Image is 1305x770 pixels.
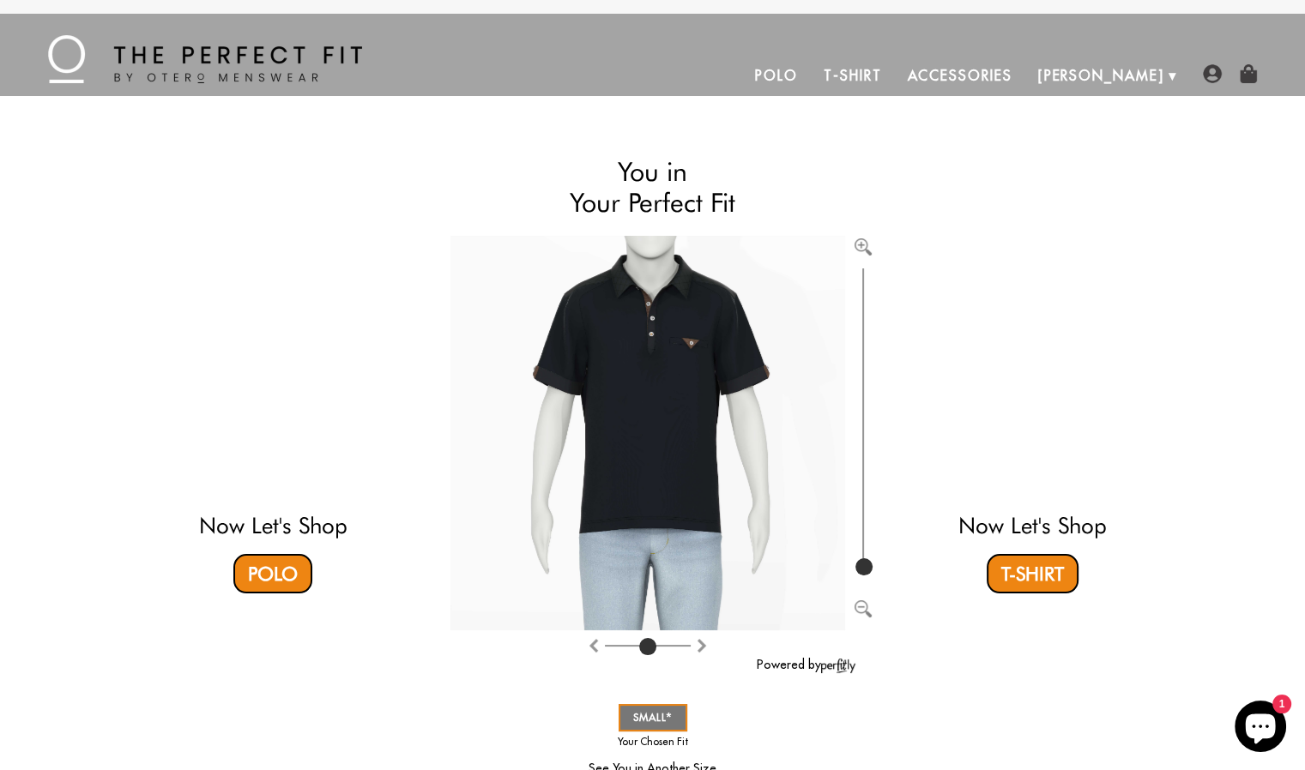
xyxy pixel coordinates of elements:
[695,639,709,653] img: Rotate counter clockwise
[450,156,855,219] h2: You in Your Perfect Fit
[855,600,872,617] img: Zoom out
[1239,64,1258,83] img: shopping-bag-icon.png
[1203,64,1222,83] img: user-account-icon.png
[587,635,601,655] button: Rotate clockwise
[450,236,845,630] img: Brand%2fOtero%2f10004-v2-T%2f54%2f5-S%2fAv%2f29dfe7ac-7dea-11ea-9f6a-0e35f21fd8c2%2fBlack%2f1%2ff...
[199,512,347,538] a: Now Let's Shop
[619,704,687,731] a: SMALL
[855,236,872,253] button: Zoom in
[587,639,601,653] img: Rotate clockwise
[1229,701,1291,756] inbox-online-store-chat: Shopify online store chat
[757,657,855,672] a: Powered by
[1025,55,1177,96] a: [PERSON_NAME]
[987,554,1078,593] a: T-Shirt
[855,598,872,615] button: Zoom out
[48,35,362,83] img: The Perfect Fit - by Otero Menswear - Logo
[695,635,709,655] button: Rotate counter clockwise
[811,55,894,96] a: T-Shirt
[894,55,1024,96] a: Accessories
[633,711,673,724] span: SMALL
[742,55,811,96] a: Polo
[233,554,312,593] a: Polo
[821,659,855,673] img: perfitly-logo_73ae6c82-e2e3-4a36-81b1-9e913f6ac5a1.png
[855,238,872,256] img: Zoom in
[958,512,1107,538] a: Now Let's Shop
